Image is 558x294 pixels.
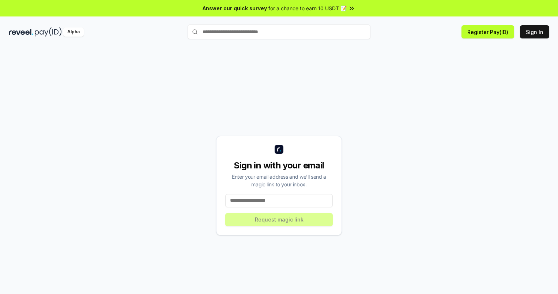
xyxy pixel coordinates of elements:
span: Answer our quick survey [203,4,267,12]
div: Enter your email address and we’ll send a magic link to your inbox. [225,173,333,188]
img: reveel_dark [9,27,33,37]
div: Alpha [63,27,84,37]
div: Sign in with your email [225,160,333,171]
img: pay_id [35,27,62,37]
button: Sign In [520,25,549,38]
span: for a chance to earn 10 USDT 📝 [268,4,347,12]
img: logo_small [275,145,283,154]
button: Register Pay(ID) [461,25,514,38]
